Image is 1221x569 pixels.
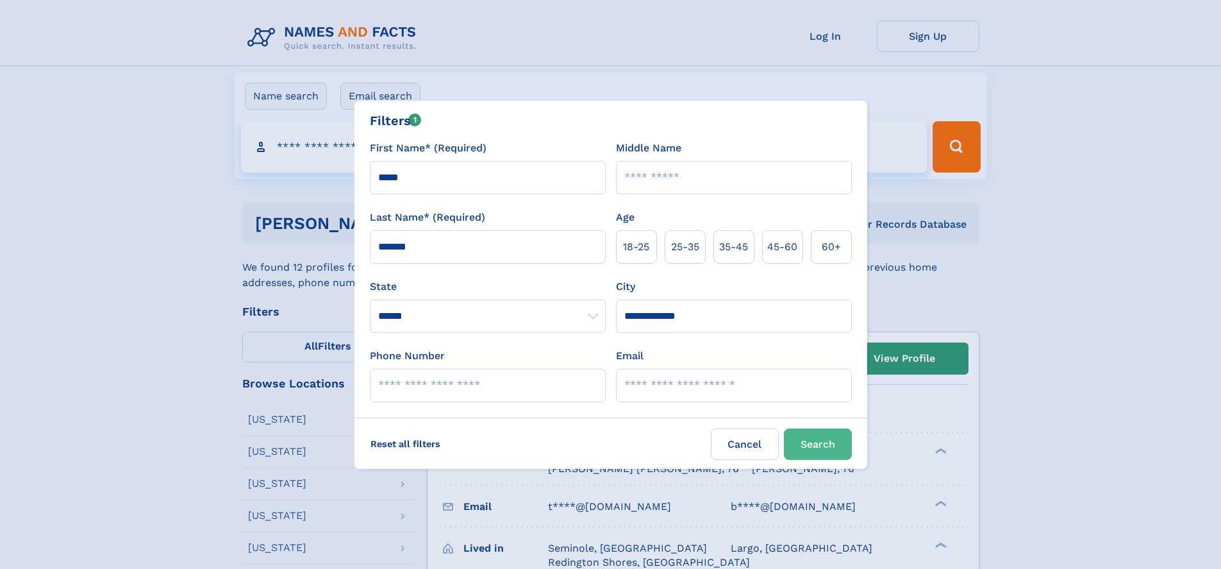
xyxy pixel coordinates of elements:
div: Filters [370,111,422,130]
label: Middle Name [616,140,681,156]
label: Last Name* (Required) [370,210,485,225]
span: 45‑60 [767,239,797,255]
label: Email [616,348,644,364]
button: Search [784,429,852,460]
label: Reset all filters [362,429,449,459]
span: 35‑45 [719,239,748,255]
label: Phone Number [370,348,445,364]
span: 18‑25 [623,239,649,255]
label: Age [616,210,635,225]
label: Cancel [711,429,779,460]
label: State [370,279,606,294]
span: 60+ [822,239,841,255]
span: 25‑35 [671,239,699,255]
label: First Name* (Required) [370,140,486,156]
label: City [616,279,635,294]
